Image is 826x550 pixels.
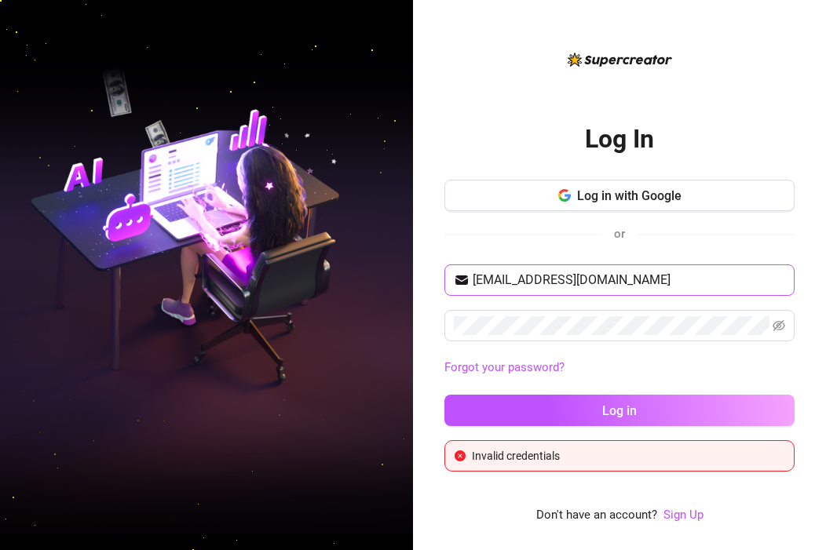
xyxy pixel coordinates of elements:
[614,227,625,241] span: or
[444,180,795,211] button: Log in with Google
[568,53,672,67] img: logo-BBDzfeDw.svg
[472,447,784,464] div: Invalid credentials
[536,506,657,525] span: Don't have an account?
[663,506,704,525] a: Sign Up
[444,359,795,377] a: Forgot your password?
[473,271,785,290] input: Your email
[444,395,795,426] button: Log in
[585,123,654,155] h2: Log In
[773,319,785,332] span: eye-invisible
[444,360,565,374] a: Forgot your password?
[577,188,682,203] span: Log in with Google
[455,450,466,461] span: close-circle
[663,508,704,522] a: Sign Up
[602,403,637,418] span: Log in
